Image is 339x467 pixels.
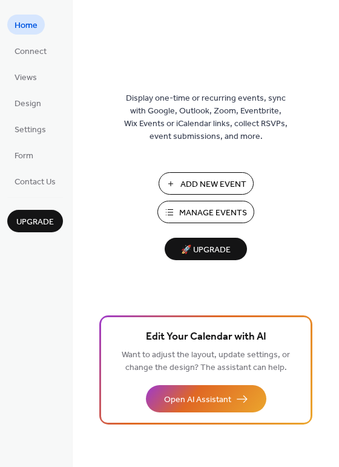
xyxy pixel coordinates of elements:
[16,216,54,229] span: Upgrade
[7,15,45,35] a: Home
[15,150,33,163] span: Form
[7,145,41,165] a: Form
[146,329,266,346] span: Edit Your Calendar with AI
[7,67,44,87] a: Views
[7,93,48,113] a: Design
[164,394,231,406] span: Open AI Assistant
[146,385,266,412] button: Open AI Assistant
[7,210,63,232] button: Upgrade
[7,41,54,61] a: Connect
[157,201,254,223] button: Manage Events
[124,92,288,143] span: Display one-time or recurring events, sync with Google, Outlook, Zoom, Eventbrite, Wix Events or ...
[15,124,46,136] span: Settings
[180,178,246,191] span: Add New Event
[159,172,254,195] button: Add New Event
[172,242,240,258] span: 🚀 Upgrade
[122,347,290,376] span: Want to adjust the layout, update settings, or change the design? The assistant can help.
[15,176,56,189] span: Contact Us
[15,19,38,32] span: Home
[7,119,53,139] a: Settings
[165,238,247,260] button: 🚀 Upgrade
[15,45,47,58] span: Connect
[15,98,41,110] span: Design
[179,207,247,220] span: Manage Events
[15,72,37,84] span: Views
[7,171,63,191] a: Contact Us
